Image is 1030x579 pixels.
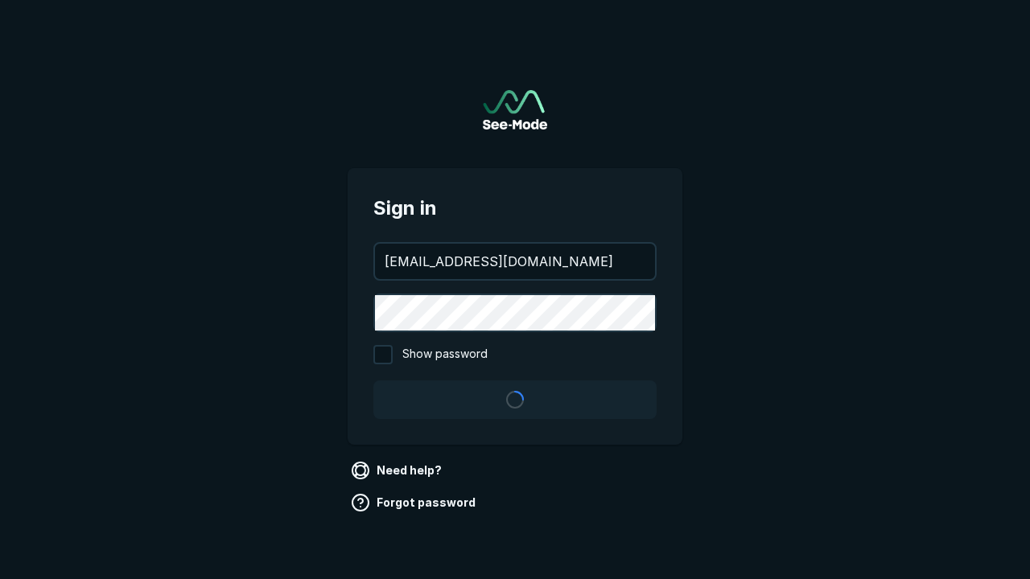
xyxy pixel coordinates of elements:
a: Forgot password [348,490,482,515]
input: your@email.com [375,244,655,279]
img: See-Mode Logo [483,90,547,129]
span: Show password [402,345,488,364]
a: Need help? [348,458,448,483]
a: Go to sign in [483,90,547,129]
span: Sign in [373,194,657,223]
